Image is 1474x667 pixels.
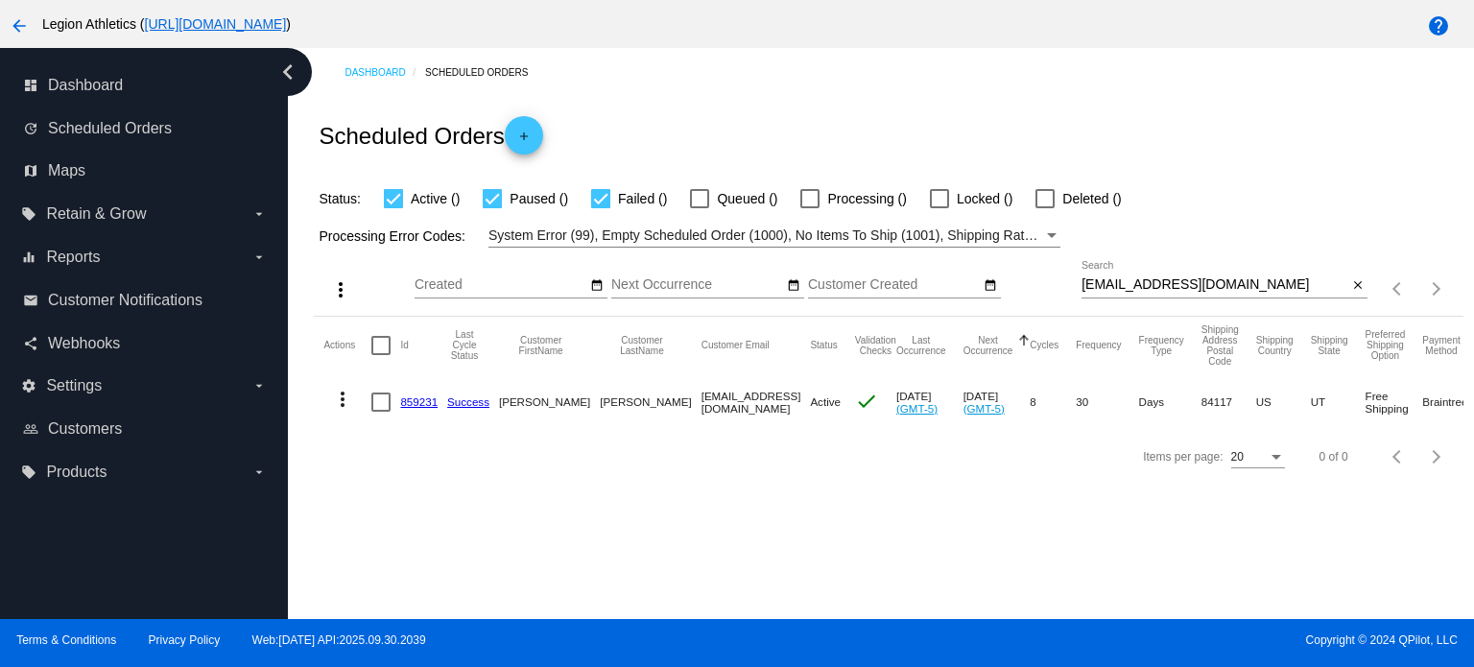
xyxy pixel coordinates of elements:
[963,335,1013,356] button: Change sorting for NextOccurrenceUtc
[984,278,997,294] mat-icon: date_range
[590,278,604,294] mat-icon: date_range
[46,205,146,223] span: Retain & Grow
[499,374,600,430] mat-cell: [PERSON_NAME]
[855,390,878,413] mat-icon: check
[701,340,770,351] button: Change sorting for CustomerEmail
[855,317,896,374] mat-header-cell: Validation Checks
[400,395,438,408] a: 859231
[48,77,123,94] span: Dashboard
[23,163,38,179] i: map
[23,414,267,444] a: people_outline Customers
[415,277,587,293] input: Created
[447,329,482,361] button: Change sorting for LastProcessingCycleId
[23,70,267,101] a: dashboard Dashboard
[319,191,361,206] span: Status:
[145,16,287,32] a: [URL][DOMAIN_NAME]
[21,250,36,265] i: equalizer
[717,187,777,210] span: Queued ()
[1311,335,1348,356] button: Change sorting for ShippingState
[810,340,837,351] button: Change sorting for Status
[251,465,267,480] i: arrow_drop_down
[23,113,267,144] a: update Scheduled Orders
[23,421,38,437] i: people_outline
[319,228,465,244] span: Processing Error Codes:
[23,121,38,136] i: update
[896,402,938,415] a: (GMT-5)
[600,374,701,430] mat-cell: [PERSON_NAME]
[1427,14,1450,37] mat-icon: help
[251,378,267,393] i: arrow_drop_down
[808,277,981,293] input: Customer Created
[329,278,352,301] mat-icon: more_vert
[251,206,267,222] i: arrow_drop_down
[1417,438,1456,476] button: Next page
[1076,374,1138,430] mat-cell: 30
[1417,270,1456,308] button: Next page
[1062,187,1121,210] span: Deleted ()
[46,377,102,394] span: Settings
[48,420,122,438] span: Customers
[21,378,36,393] i: settings
[48,335,120,352] span: Webhooks
[787,278,800,294] mat-icon: date_range
[611,277,784,293] input: Next Occurrence
[963,374,1031,430] mat-cell: [DATE]
[1139,374,1201,430] mat-cell: Days
[42,16,291,32] span: Legion Athletics ( )
[1379,270,1417,308] button: Previous page
[753,633,1458,647] span: Copyright © 2024 QPilot, LLC
[1231,451,1285,465] mat-select: Items per page:
[400,340,408,351] button: Change sorting for Id
[963,402,1005,415] a: (GMT-5)
[149,633,221,647] a: Privacy Policy
[23,78,38,93] i: dashboard
[331,388,354,411] mat-icon: more_vert
[21,465,36,480] i: local_offer
[1351,278,1365,294] mat-icon: close
[1366,329,1406,361] button: Change sorting for PreferredShippingOption
[48,162,85,179] span: Maps
[23,155,267,186] a: map Maps
[345,58,425,87] a: Dashboard
[425,58,545,87] a: Scheduled Orders
[23,336,38,351] i: share
[1231,450,1244,464] span: 20
[1030,374,1076,430] mat-cell: 8
[1076,340,1121,351] button: Change sorting for Frequency
[1139,335,1184,356] button: Change sorting for FrequencyType
[252,633,426,647] a: Web:[DATE] API:2025.09.30.2039
[323,317,371,374] mat-header-cell: Actions
[1256,374,1311,430] mat-cell: US
[48,120,172,137] span: Scheduled Orders
[23,328,267,359] a: share Webhooks
[1379,438,1417,476] button: Previous page
[512,130,535,153] mat-icon: add
[21,206,36,222] i: local_offer
[1143,450,1223,464] div: Items per page:
[896,335,946,356] button: Change sorting for LastOccurrenceUtc
[1030,340,1058,351] button: Change sorting for Cycles
[810,395,841,408] span: Active
[827,187,906,210] span: Processing ()
[488,224,1060,248] mat-select: Filter by Processing Error Codes
[1319,450,1348,464] div: 0 of 0
[1201,324,1239,367] button: Change sorting for ShippingPostcode
[273,57,303,87] i: chevron_left
[319,116,542,155] h2: Scheduled Orders
[1422,335,1460,356] button: Change sorting for PaymentMethod.Type
[447,395,489,408] a: Success
[1366,374,1423,430] mat-cell: Free Shipping
[1311,374,1366,430] mat-cell: UT
[48,292,202,309] span: Customer Notifications
[1256,335,1294,356] button: Change sorting for ShippingCountry
[618,187,667,210] span: Failed ()
[701,374,811,430] mat-cell: [EMAIL_ADDRESS][DOMAIN_NAME]
[23,285,267,316] a: email Customer Notifications
[1082,277,1347,293] input: Search
[46,464,107,481] span: Products
[16,633,116,647] a: Terms & Conditions
[510,187,568,210] span: Paused ()
[1347,275,1367,296] button: Clear
[499,335,582,356] button: Change sorting for CustomerFirstName
[896,374,963,430] mat-cell: [DATE]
